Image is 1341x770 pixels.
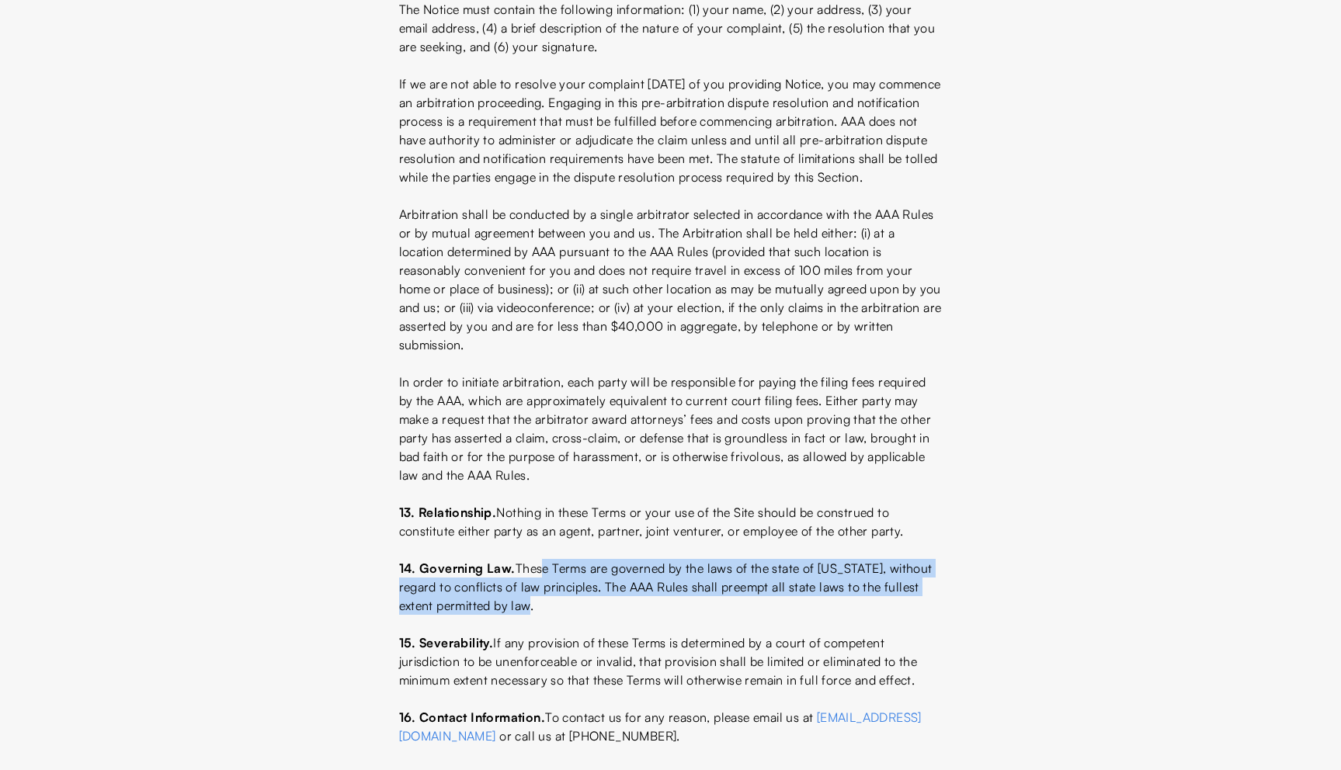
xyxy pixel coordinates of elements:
[399,205,943,354] p: Arbitration shall be conducted by a single arbitrator selected in accordance with the AAA Rules o...
[399,633,943,689] p: If any provision of these Terms is determined by a court of competent jurisdiction to be unenforc...
[399,635,494,650] span: 15. Severability.
[399,75,943,186] p: If we are not able to resolve your complaint [DATE] of you providing Notice, you may commence an ...
[399,709,546,725] span: 16. Contact Information.
[399,373,943,484] p: In order to initiate arbitration, each party will be responsible for paying the filing fees requi...
[399,559,943,615] p: These Terms are governed by the laws of the state of [US_STATE], without regard to conflicts of l...
[399,505,497,520] span: 13. Relationship.
[399,560,516,576] span: 14. Governing Law.
[399,503,943,540] p: Nothing in these Terms or your use of the Site should be construed to constitute either party as ...
[399,708,943,745] p: To contact us for any reason, please email us at or call us at [PHONE_NUMBER].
